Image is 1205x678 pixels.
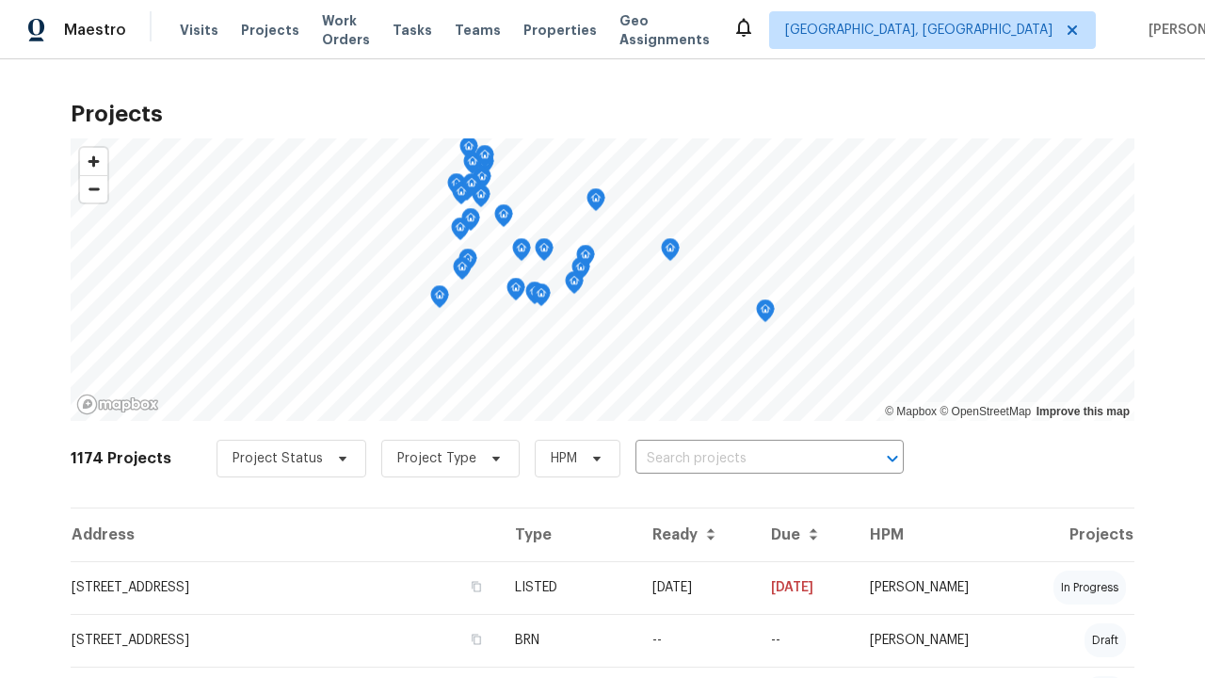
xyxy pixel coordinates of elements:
th: Address [71,508,500,561]
button: Zoom in [80,148,107,175]
canvas: Map [71,138,1134,421]
td: [PERSON_NAME] [855,561,1014,614]
h2: 1174 Projects [71,449,171,468]
th: Type [500,508,637,561]
span: Visits [180,21,218,40]
div: in progress [1053,571,1126,605]
div: Map marker [453,257,472,286]
div: Map marker [472,185,490,214]
a: Mapbox [885,405,937,418]
div: Map marker [576,245,595,274]
div: Map marker [586,188,605,218]
div: Map marker [458,178,476,207]
td: [PERSON_NAME] [855,614,1014,667]
div: Map marker [473,167,491,196]
span: Tasks [393,24,432,37]
div: Map marker [512,238,531,267]
a: Mapbox homepage [76,394,159,415]
span: Projects [241,21,299,40]
div: Map marker [506,278,525,307]
button: Zoom out [80,175,107,202]
span: Zoom out [80,176,107,202]
td: [DATE] [756,561,855,614]
div: Map marker [447,173,466,202]
button: Copy Address [468,578,485,595]
td: LISTED [500,561,637,614]
div: Map marker [451,218,470,247]
td: [STREET_ADDRESS] [71,614,500,667]
th: Projects [1014,508,1134,561]
div: Map marker [571,257,590,286]
a: OpenStreetMap [940,405,1031,418]
div: Map marker [494,204,513,234]
div: Map marker [462,173,481,202]
span: [GEOGRAPHIC_DATA], [GEOGRAPHIC_DATA] [785,21,1052,40]
button: Copy Address [468,631,485,648]
td: BRN [500,614,637,667]
th: Ready [637,508,756,561]
div: Map marker [525,282,544,311]
td: -- [637,614,756,667]
div: Map marker [532,283,551,313]
th: HPM [855,508,1014,561]
div: Map marker [565,271,584,300]
h2: Projects [71,105,1134,123]
div: Map marker [461,208,480,237]
span: HPM [551,449,577,468]
a: Improve this map [1036,405,1130,418]
div: Map marker [756,299,775,329]
span: Work Orders [322,11,370,49]
div: draft [1084,623,1126,657]
span: Properties [523,21,597,40]
span: Geo Assignments [619,11,710,49]
div: Map marker [535,238,554,267]
div: Map marker [458,249,477,278]
td: [DATE] [637,561,756,614]
span: Project Status [233,449,323,468]
div: Map marker [475,145,494,174]
div: Map marker [463,152,482,181]
span: Teams [455,21,501,40]
span: Maestro [64,21,126,40]
button: Open [879,445,906,472]
td: Resale COE 2025-09-23T00:00:00.000Z [756,614,855,667]
th: Due [756,508,855,561]
div: Map marker [661,238,680,267]
div: Map marker [452,182,471,211]
div: Map marker [459,137,478,166]
div: Map marker [430,285,449,315]
span: Project Type [397,449,476,468]
td: [STREET_ADDRESS] [71,561,500,614]
input: Search projects [635,444,851,474]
